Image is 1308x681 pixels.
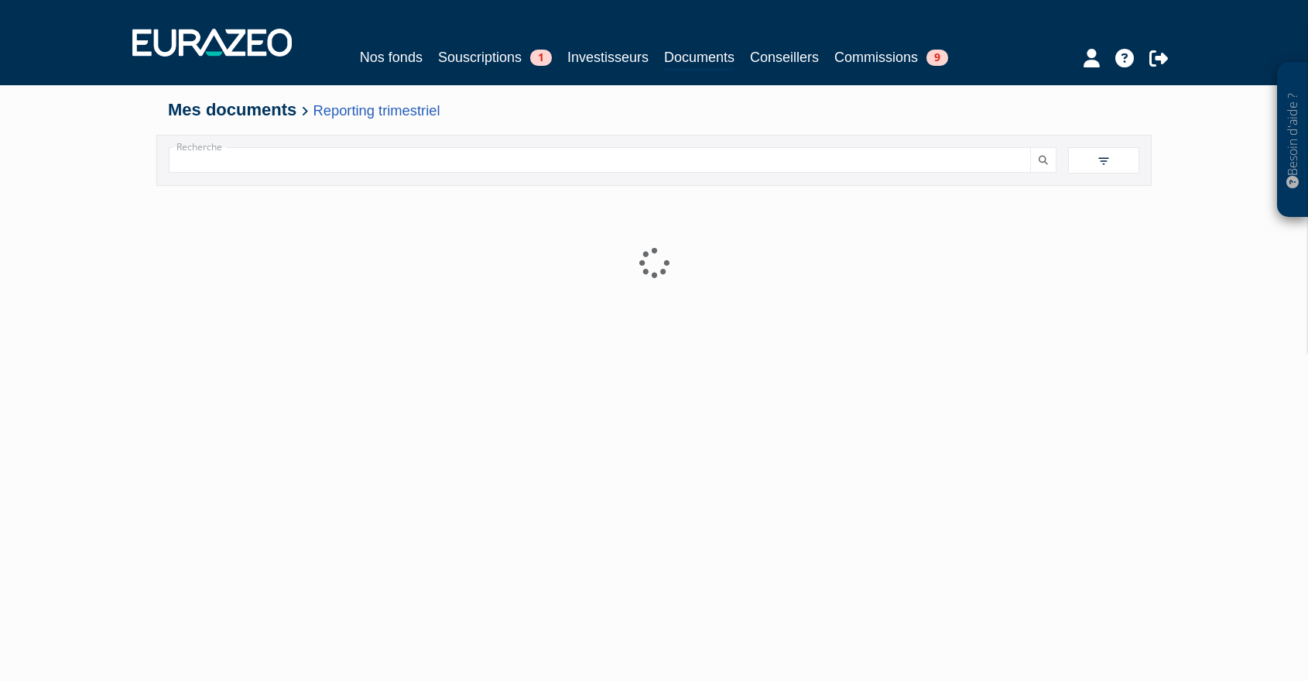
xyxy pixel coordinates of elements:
[169,147,1031,173] input: Recherche
[750,46,819,68] a: Conseillers
[926,50,948,66] span: 9
[132,29,292,57] img: 1732889491-logotype_eurazeo_blanc_rvb.png
[530,50,552,66] span: 1
[567,46,649,68] a: Investisseurs
[664,46,734,71] a: Documents
[438,46,552,68] a: Souscriptions1
[1284,71,1302,210] p: Besoin d'aide ?
[313,102,440,119] a: Reporting trimestriel
[1097,154,1111,168] img: filter.svg
[168,101,1140,119] h4: Mes documents
[360,46,423,68] a: Nos fonds
[834,46,948,68] a: Commissions9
